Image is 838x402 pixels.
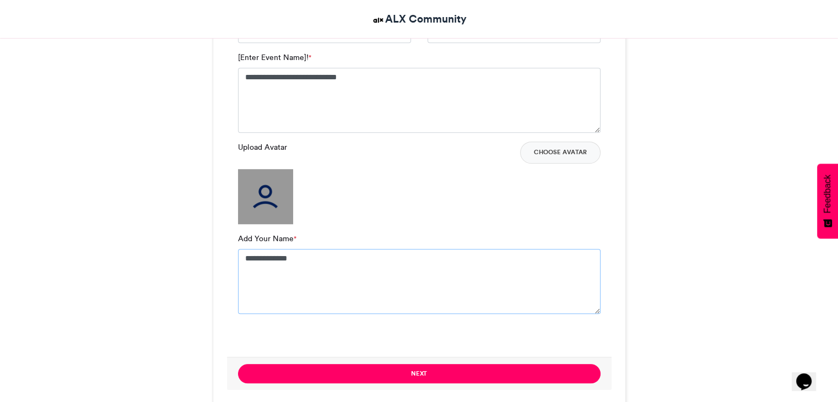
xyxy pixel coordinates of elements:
button: Next [238,364,601,383]
button: Feedback - Show survey [817,164,838,238]
label: Add Your Name [238,233,296,245]
label: Upload Avatar [238,142,287,153]
button: Choose Avatar [520,142,601,164]
a: ALX Community [371,11,467,27]
iframe: chat widget [792,358,827,391]
img: ALX Community [371,13,385,27]
img: user_filled.png [238,169,293,224]
span: Feedback [823,175,832,213]
label: [Enter Event Name]! [238,52,311,63]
